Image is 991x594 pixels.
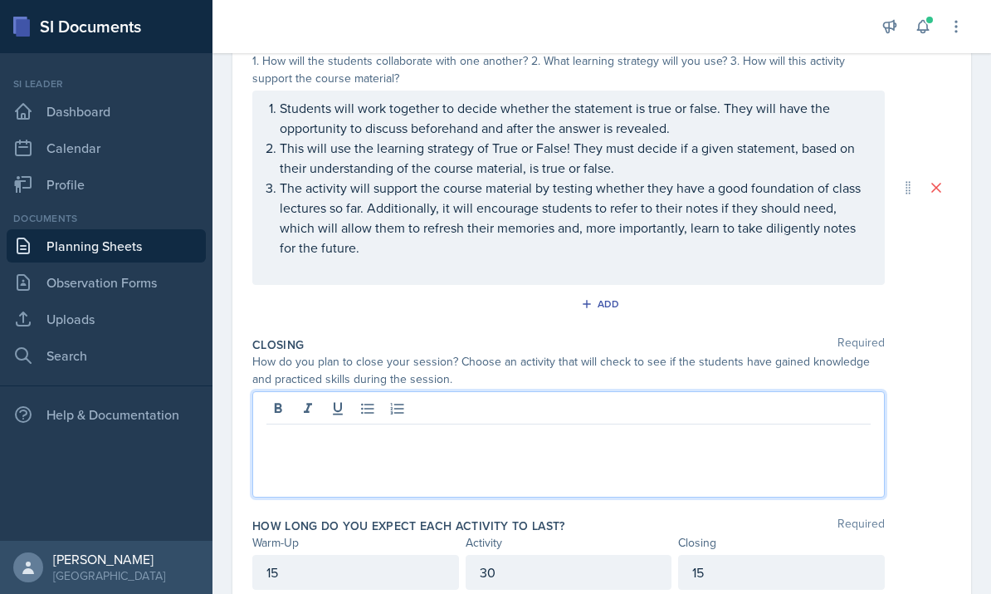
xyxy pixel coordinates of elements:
[7,211,206,226] div: Documents
[7,168,206,201] a: Profile
[7,398,206,431] div: Help & Documentation
[280,98,871,138] p: Students will work together to decide whether the statement is true or false. They will have the ...
[7,339,206,372] a: Search
[7,229,206,263] a: Planning Sheets
[7,95,206,128] a: Dashboard
[252,518,565,534] label: How long do you expect each activity to last?
[252,336,304,353] label: Closing
[252,353,885,388] div: How do you plan to close your session? Choose an activity that will check to see if the students ...
[266,562,445,582] p: 15
[7,76,206,91] div: Si leader
[252,52,885,87] div: 1. How will the students collaborate with one another? 2. What learning strategy will you use? 3....
[53,551,165,567] div: [PERSON_NAME]
[575,292,629,317] button: Add
[466,534,672,552] div: Activity
[280,138,871,178] p: This will use the learning strategy of True or False! They must decide if a given statement, base...
[837,336,885,353] span: Required
[480,562,658,582] p: 30
[837,518,885,534] span: Required
[280,178,871,258] p: The activity will support the course material by testing whether they have a good foundation of c...
[53,567,165,584] div: [GEOGRAPHIC_DATA]
[678,534,885,552] div: Closing
[692,562,871,582] p: 15
[7,302,206,336] a: Uploads
[252,534,459,552] div: Warm-Up
[584,297,620,311] div: Add
[7,131,206,164] a: Calendar
[7,266,206,299] a: Observation Forms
